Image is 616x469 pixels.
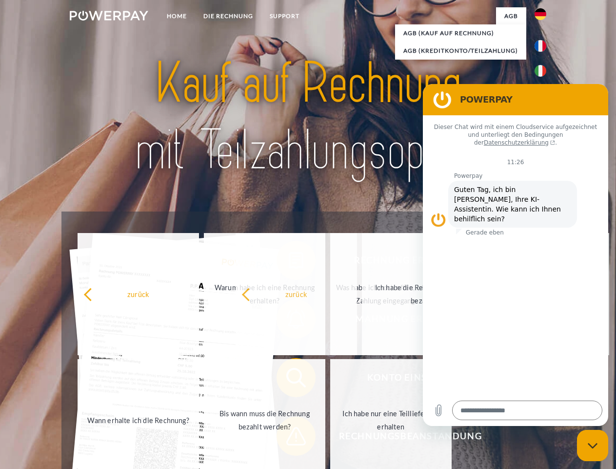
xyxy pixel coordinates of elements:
a: AGB (Kauf auf Rechnung) [395,24,526,42]
img: it [535,65,546,77]
iframe: Schaltfläche zum Öffnen des Messaging-Fensters; Konversation läuft [577,430,608,461]
div: zurück [241,287,351,300]
div: Bis wann muss die Rechnung bezahlt werden? [210,407,319,433]
div: zurück [83,287,193,300]
a: DIE RECHNUNG [195,7,261,25]
div: Wann erhalte ich die Rechnung? [83,413,193,426]
a: AGB (Kreditkonto/Teilzahlung) [395,42,526,60]
img: title-powerpay_de.svg [93,47,523,187]
div: Warum habe ich eine Rechnung erhalten? [210,281,319,307]
a: Home [159,7,195,25]
img: de [535,8,546,20]
div: Ich habe die Rechnung bereits bezahlt [368,281,477,307]
img: fr [535,40,546,52]
div: Ich habe nur eine Teillieferung erhalten [336,407,446,433]
iframe: Messaging-Fenster [423,84,608,426]
a: SUPPORT [261,7,308,25]
a: agb [496,7,526,25]
img: logo-powerpay-white.svg [70,11,148,21]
